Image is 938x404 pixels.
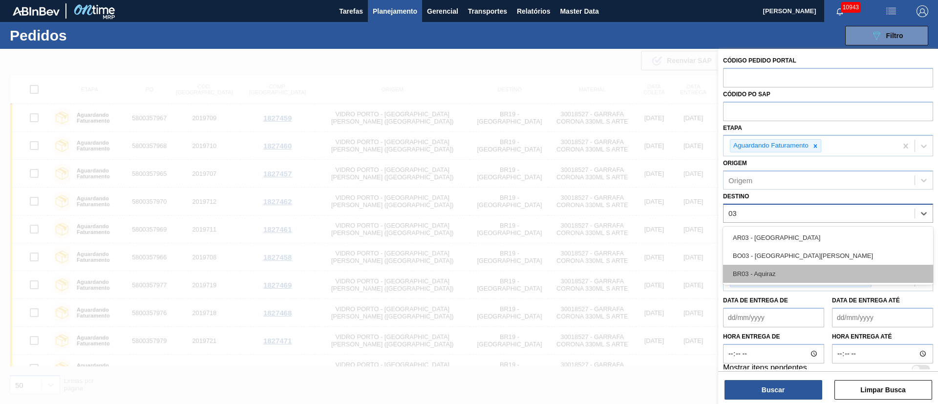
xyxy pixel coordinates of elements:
[723,160,747,167] label: Origem
[723,57,796,64] label: Código Pedido Portal
[723,193,749,200] label: Destino
[10,30,156,41] h1: Pedidos
[723,308,824,327] input: dd/mm/yyyy
[723,247,933,265] div: BO03 - [GEOGRAPHIC_DATA][PERSON_NAME]
[723,229,933,247] div: AR03 - [GEOGRAPHIC_DATA]
[723,363,807,375] label: Mostrar itens pendentes
[723,297,788,304] label: Data de Entrega de
[730,140,810,152] div: Aguardando Faturamento
[339,5,363,17] span: Tarefas
[841,2,861,13] span: 10943
[824,4,855,18] button: Notificações
[917,5,928,17] img: Logout
[560,5,598,17] span: Master Data
[517,5,550,17] span: Relatórios
[728,176,752,185] div: Origem
[723,330,824,344] label: Hora entrega de
[832,330,933,344] label: Hora entrega até
[723,226,753,233] label: Carteira
[373,5,417,17] span: Planejamento
[723,265,933,283] div: BR03 - Aquiraz
[832,308,933,327] input: dd/mm/yyyy
[468,5,507,17] span: Transportes
[886,32,903,40] span: Filtro
[832,297,900,304] label: Data de Entrega até
[845,26,928,45] button: Filtro
[427,5,458,17] span: Gerencial
[723,91,770,98] label: Códido PO SAP
[723,125,742,131] label: Etapa
[885,5,897,17] img: userActions
[13,7,60,16] img: TNhmsLtSVTkK8tSr43FrP2fwEKptu5GPRR3wAAAABJRU5ErkJggg==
